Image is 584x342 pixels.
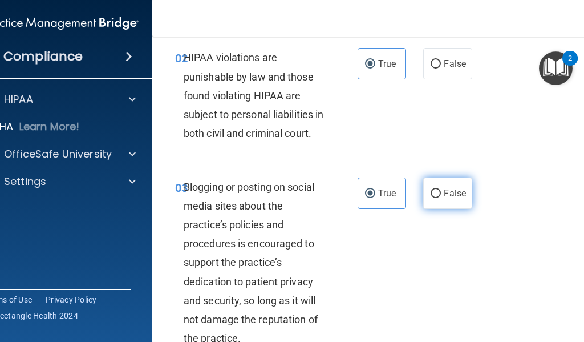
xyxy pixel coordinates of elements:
p: Settings [4,175,46,188]
span: 03 [175,181,188,195]
span: False [444,188,466,199]
input: True [365,190,375,198]
input: True [365,60,375,69]
button: Open Resource Center, 2 new notifications [539,51,573,85]
span: False [444,58,466,69]
p: OfficeSafe University [4,147,112,161]
p: Learn More! [19,120,80,134]
a: Privacy Policy [46,294,97,305]
span: 02 [175,51,188,65]
h4: Compliance [3,49,83,65]
span: True [378,188,396,199]
p: HIPAA [4,92,33,106]
input: False [431,60,441,69]
span: True [378,58,396,69]
span: HIPAA violations are punishable by law and those found violating HIPAA are subject to personal li... [184,51,323,139]
input: False [431,190,441,198]
div: 2 [568,58,572,73]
